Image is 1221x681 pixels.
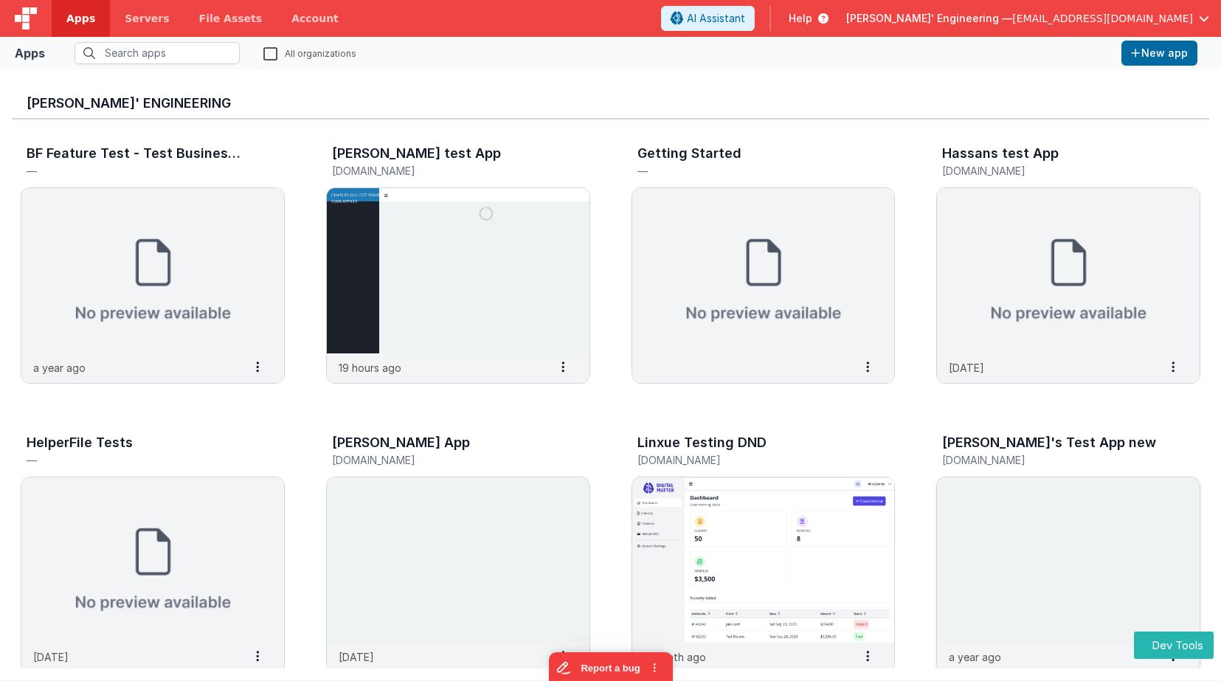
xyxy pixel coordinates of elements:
[942,454,1163,466] h5: [DOMAIN_NAME]
[75,42,240,64] input: Search apps
[332,146,501,161] h3: [PERSON_NAME] test App
[644,649,706,665] p: a month ago
[1134,632,1214,659] button: Dev Tools
[27,435,133,450] h3: HelperFile Tests
[332,435,470,450] h3: [PERSON_NAME] App
[27,96,1194,111] h3: [PERSON_NAME]' Engineering
[33,649,69,665] p: [DATE]
[66,11,95,26] span: Apps
[661,6,755,31] button: AI Assistant
[27,146,243,161] h3: BF Feature Test - Test Business File
[27,165,248,176] h5: —
[199,11,263,26] span: File Assets
[637,165,859,176] h5: —
[846,11,1012,26] span: [PERSON_NAME]' Engineering —
[942,165,1163,176] h5: [DOMAIN_NAME]
[33,360,86,376] p: a year ago
[332,165,553,176] h5: [DOMAIN_NAME]
[949,360,984,376] p: [DATE]
[332,454,553,466] h5: [DOMAIN_NAME]
[339,360,401,376] p: 19 hours ago
[949,649,1001,665] p: a year ago
[789,11,812,26] span: Help
[27,454,248,466] h5: —
[637,435,767,450] h3: Linxue Testing DND
[637,146,741,161] h3: Getting Started
[15,44,45,62] div: Apps
[263,46,356,60] label: All organizations
[846,11,1209,26] button: [PERSON_NAME]' Engineering — [EMAIL_ADDRESS][DOMAIN_NAME]
[687,11,745,26] span: AI Assistant
[942,146,1059,161] h3: Hassans test App
[125,11,169,26] span: Servers
[1121,41,1197,66] button: New app
[339,649,374,665] p: [DATE]
[637,454,859,466] h5: [DOMAIN_NAME]
[942,435,1156,450] h3: [PERSON_NAME]'s Test App new
[1012,11,1193,26] span: [EMAIL_ADDRESS][DOMAIN_NAME]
